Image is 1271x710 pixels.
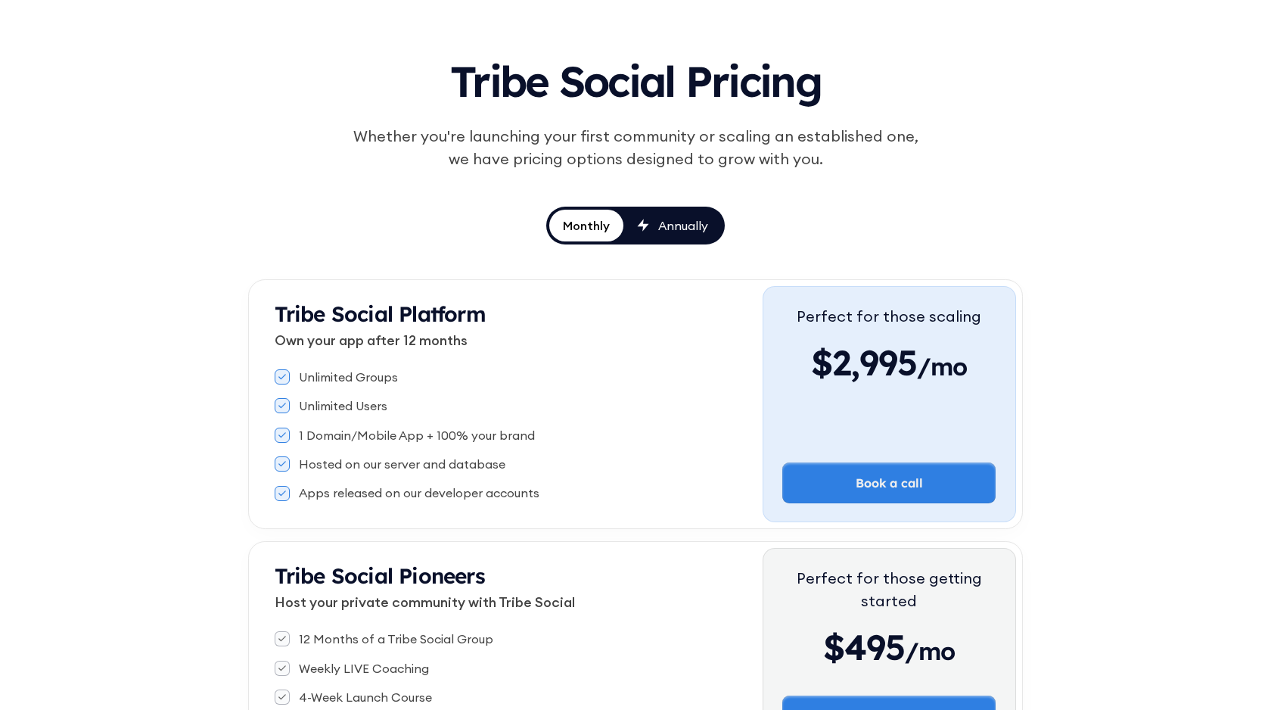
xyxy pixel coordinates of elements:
div: Perfect for those scaling [797,305,981,328]
div: Monthly [563,217,610,234]
div: $2,995 [797,340,981,385]
div: 12 Months of a Tribe Social Group [299,631,493,647]
p: Own your app after 12 months [275,330,763,350]
a: Book a call [782,462,996,503]
div: Hosted on our server and database [299,456,505,472]
div: $495 [782,624,996,670]
span: /mo [905,636,956,674]
div: Unlimited Users [299,397,387,414]
strong: Tribe Social Platform [275,301,486,327]
div: Annually [658,217,708,234]
div: Perfect for those getting started [782,567,996,612]
div: Unlimited Groups [299,369,398,385]
div: Apps released on our developer accounts [299,484,539,501]
h1: Tribe Social Pricing [284,43,987,113]
div: Whether you're launching your first community or scaling an established one, we have pricing opti... [345,125,926,170]
p: Host your private community with Tribe Social [275,592,763,612]
div: 1 Domain/Mobile App + 100% your brand [299,427,535,444]
div: 4-Week Launch Course [299,689,432,705]
div: Weekly LIVE Coaching [299,660,429,677]
span: /mo [917,351,968,389]
strong: Tribe Social Pioneers [275,562,485,589]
